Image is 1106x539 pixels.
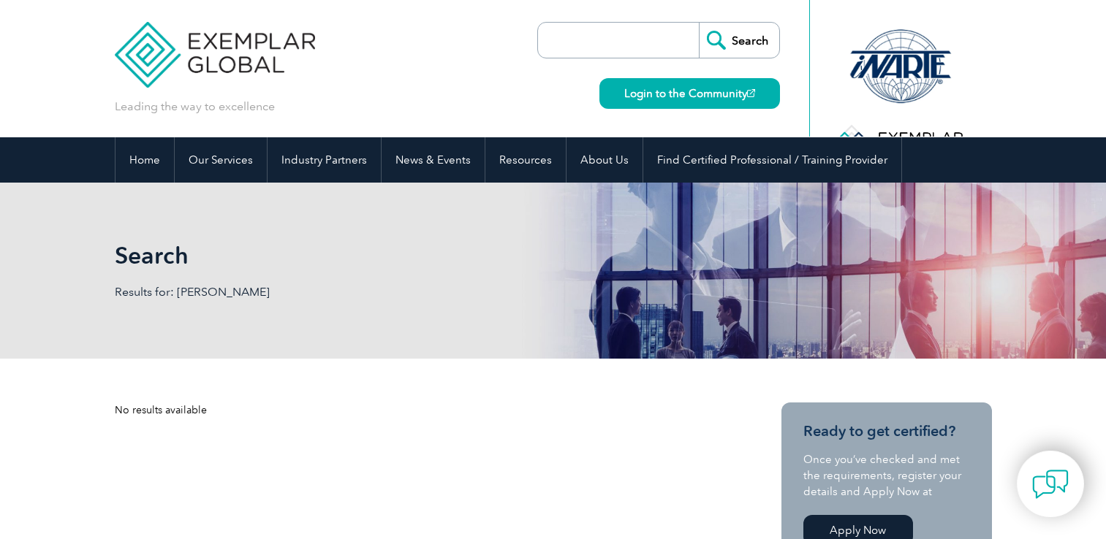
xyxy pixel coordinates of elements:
a: About Us [567,137,643,183]
a: Login to the Community [599,78,780,109]
a: News & Events [382,137,485,183]
a: Industry Partners [268,137,381,183]
p: Leading the way to excellence [115,99,275,115]
img: contact-chat.png [1032,466,1069,502]
a: Our Services [175,137,267,183]
h3: Ready to get certified? [803,422,970,440]
a: Home [115,137,174,183]
p: Results for: [PERSON_NAME] [115,284,553,300]
p: Once you’ve checked and met the requirements, register your details and Apply Now at [803,451,970,500]
input: Search [699,23,779,58]
h1: Search [115,241,676,269]
div: No results available [115,402,729,418]
a: Find Certified Professional / Training Provider [643,137,901,183]
img: open_square.png [747,89,755,97]
a: Resources [485,137,566,183]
